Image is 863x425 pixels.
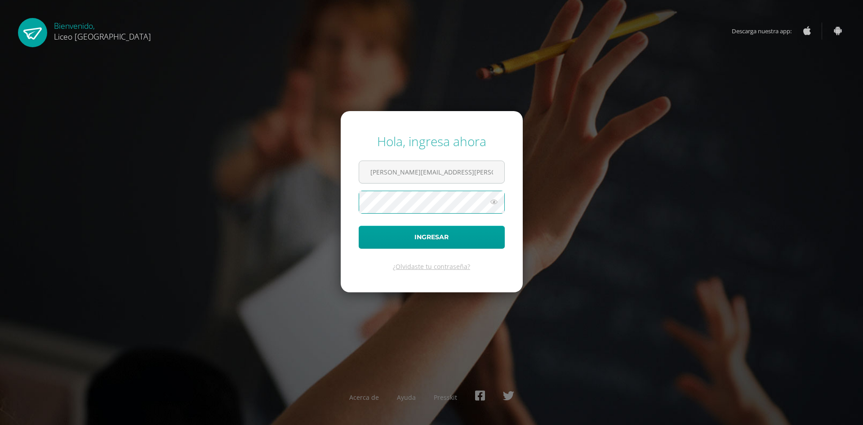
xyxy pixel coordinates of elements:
[359,133,505,150] div: Hola, ingresa ahora
[397,393,416,402] a: Ayuda
[54,31,151,42] span: Liceo [GEOGRAPHIC_DATA]
[732,22,801,40] span: Descarga nuestra app:
[54,18,151,42] div: Bienvenido,
[349,393,379,402] a: Acerca de
[393,262,470,271] a: ¿Olvidaste tu contraseña?
[359,161,504,183] input: Correo electrónico o usuario
[359,226,505,249] button: Ingresar
[434,393,457,402] a: Presskit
